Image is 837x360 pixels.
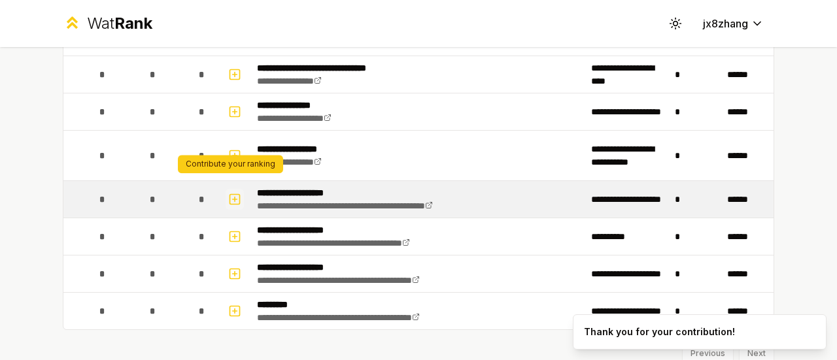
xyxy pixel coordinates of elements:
div: Thank you for your contribution! [584,325,735,338]
a: WatRank [63,13,152,34]
p: Contribute your ranking [186,159,275,169]
div: Wat [87,13,152,34]
span: jx8zhang [703,16,748,31]
button: jx8zhang [692,12,774,35]
span: Rank [114,14,152,33]
button: Contribute your ranking [226,189,244,210]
